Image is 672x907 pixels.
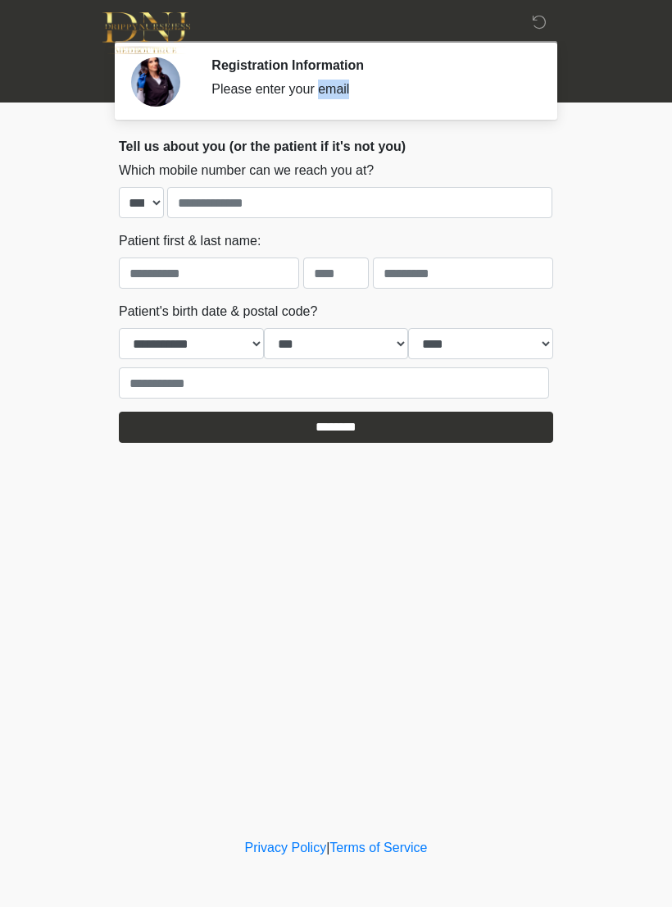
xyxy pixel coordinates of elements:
[119,139,553,154] h2: Tell us about you (or the patient if it's not you)
[245,841,327,855] a: Privacy Policy
[102,12,190,54] img: DNJ Med Boutique Logo
[119,231,261,251] label: Patient first & last name:
[326,841,329,855] a: |
[211,80,529,99] div: Please enter your email
[329,841,427,855] a: Terms of Service
[119,302,317,321] label: Patient's birth date & postal code?
[119,161,374,180] label: Which mobile number can we reach you at?
[131,57,180,107] img: Agent Avatar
